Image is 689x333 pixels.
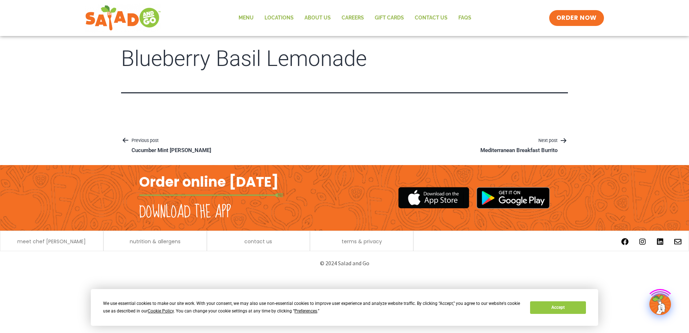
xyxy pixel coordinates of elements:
[476,187,550,209] img: google_play
[103,300,521,315] div: We use essential cookies to make our site work. With your consent, we may also use non-essential ...
[121,137,222,154] a: Previous postCucumber Mint [PERSON_NAME]
[143,258,546,268] p: © 2024 Salad and Go
[17,239,86,244] a: meet chef [PERSON_NAME]
[121,47,568,71] h1: Blueberry Basil Lemonade
[121,137,222,145] p: Previous post
[259,10,299,26] a: Locations
[369,10,409,26] a: GIFT CARDS
[91,289,598,326] div: Cookie Consent Prompt
[336,10,369,26] a: Careers
[233,10,477,26] nav: Menu
[470,137,568,154] a: Next postMediterranean Breakfast Burrito
[470,137,568,145] p: Next post
[342,239,382,244] a: terms & privacy
[139,202,231,222] h2: Download the app
[233,10,259,26] a: Menu
[549,10,604,26] a: ORDER NOW
[556,14,597,22] span: ORDER NOW
[148,308,174,314] span: Cookie Policy
[132,147,211,154] p: Cucumber Mint [PERSON_NAME]
[409,10,453,26] a: Contact Us
[480,147,557,154] p: Mediterranean Breakfast Burrito
[453,10,477,26] a: FAQs
[139,173,279,191] h2: Order online [DATE]
[121,137,568,154] nav: Posts
[139,193,283,197] img: fork
[244,239,272,244] a: contact us
[294,308,317,314] span: Preferences
[398,186,469,209] img: appstore
[85,4,161,32] img: new-SAG-logo-768×292
[299,10,336,26] a: About Us
[130,239,181,244] a: nutrition & allergens
[530,301,586,314] button: Accept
